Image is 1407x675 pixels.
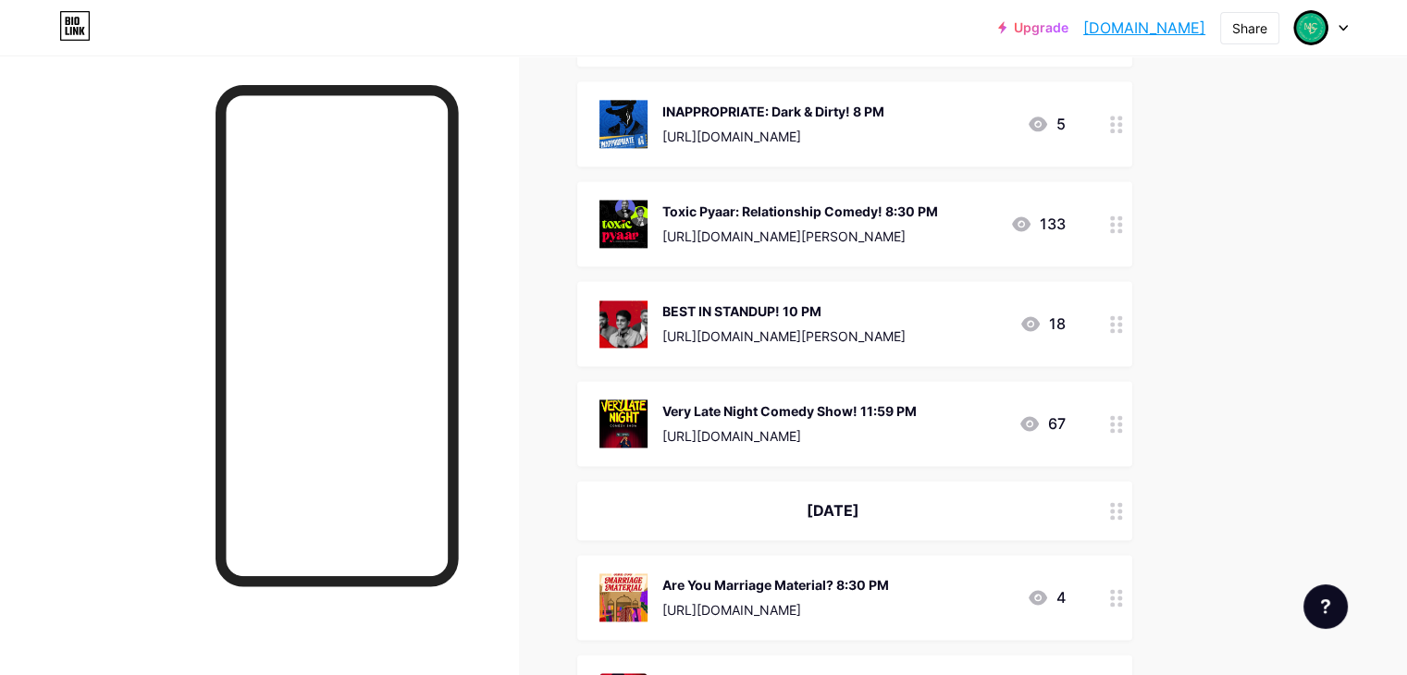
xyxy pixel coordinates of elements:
div: 67 [1018,412,1066,435]
img: Are You Marriage Material? 8:30 PM [599,573,648,621]
div: INAPPROPRIATE: Dark & Dirty! 8 PM [662,102,884,121]
img: Toxic Pyaar: Relationship Comedy! 8:30 PM [599,200,648,248]
div: [DATE] [599,499,1066,522]
div: Share [1232,18,1267,38]
img: BEST IN STANDUP! 10 PM [599,300,648,348]
img: Very Late Night Comedy Show! 11:59 PM [599,399,648,448]
div: [URL][DOMAIN_NAME][PERSON_NAME] [662,227,938,246]
a: Upgrade [998,20,1068,35]
div: [URL][DOMAIN_NAME][PERSON_NAME] [662,326,906,346]
div: 5 [1027,113,1066,135]
img: Ministry Comedy [1293,10,1328,45]
div: BEST IN STANDUP! 10 PM [662,301,906,321]
div: Very Late Night Comedy Show! 11:59 PM [662,401,917,421]
img: INAPPROPRIATE: Dark & Dirty! 8 PM [599,100,648,148]
div: [URL][DOMAIN_NAME] [662,127,884,146]
div: [URL][DOMAIN_NAME] [662,600,889,620]
div: 18 [1019,313,1066,335]
div: 133 [1010,213,1066,235]
div: Are You Marriage Material? 8:30 PM [662,575,889,595]
a: [DOMAIN_NAME] [1083,17,1205,39]
div: 4 [1027,586,1066,608]
div: Toxic Pyaar: Relationship Comedy! 8:30 PM [662,202,938,221]
div: [URL][DOMAIN_NAME] [662,426,917,446]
